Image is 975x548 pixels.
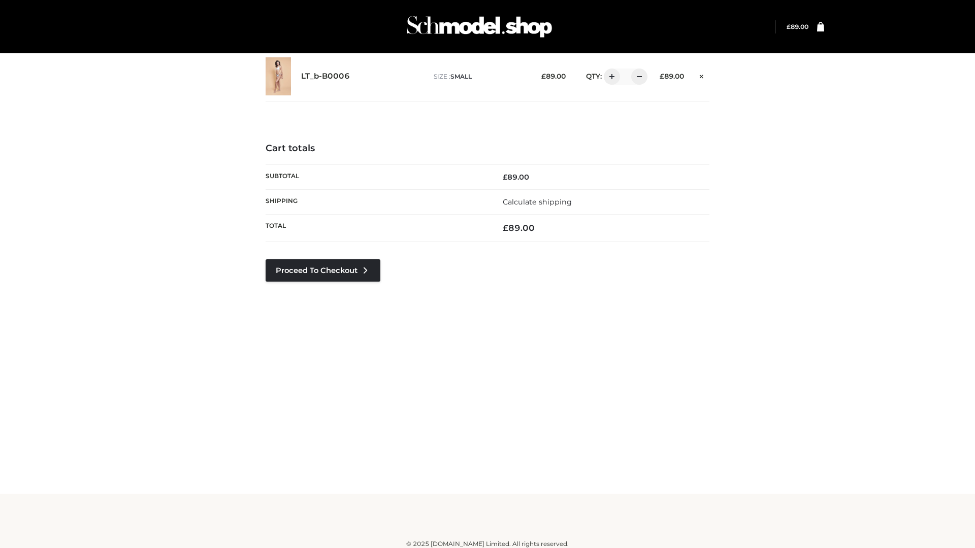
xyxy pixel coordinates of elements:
bdi: 89.00 [503,223,535,233]
span: £ [541,72,546,80]
div: QTY: [576,68,644,85]
span: £ [660,72,664,80]
bdi: 89.00 [787,23,808,30]
bdi: 89.00 [541,72,566,80]
th: Subtotal [266,164,487,189]
a: Remove this item [694,68,709,82]
th: Total [266,215,487,242]
a: Proceed to Checkout [266,259,380,282]
bdi: 89.00 [660,72,684,80]
h4: Cart totals [266,143,709,154]
th: Shipping [266,189,487,214]
bdi: 89.00 [503,173,529,182]
span: £ [503,223,508,233]
span: SMALL [450,73,472,80]
span: £ [787,23,791,30]
span: £ [503,173,507,182]
img: Schmodel Admin 964 [403,7,556,47]
p: size : [434,72,526,81]
a: Calculate shipping [503,197,572,207]
a: £89.00 [787,23,808,30]
a: LT_b-B0006 [301,72,350,81]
